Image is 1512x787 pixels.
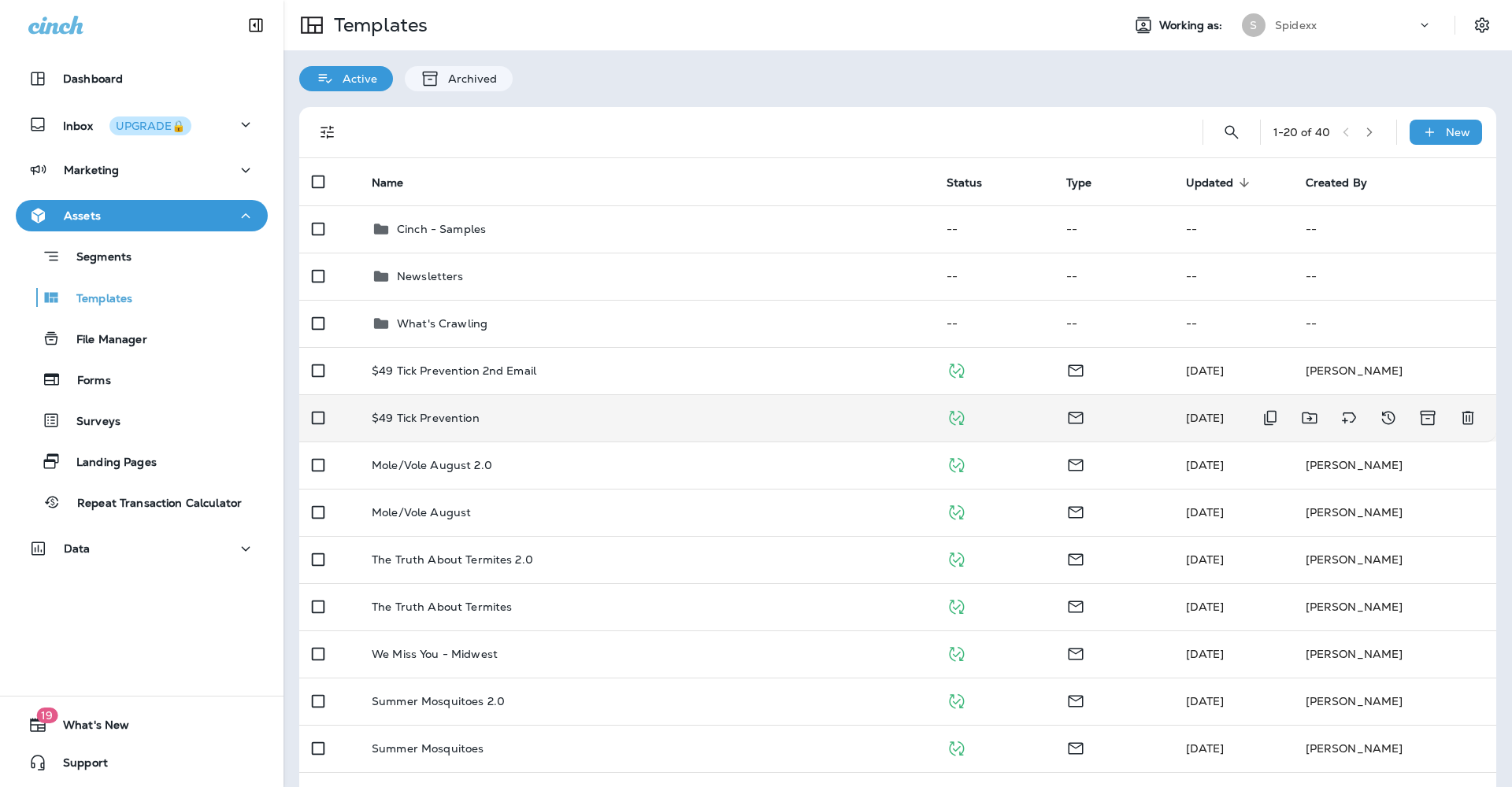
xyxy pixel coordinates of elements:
span: Type [1066,176,1092,190]
p: Mole/Vole August [372,506,471,519]
span: Caitlyn Wade [1186,411,1225,425]
span: Status [947,176,983,190]
p: File Manager [61,333,147,348]
button: Collapse Sidebar [234,9,278,41]
span: Email [1066,362,1085,376]
p: Inbox [63,116,191,133]
span: Caitlyn Wade [1186,694,1225,708]
span: Email [1066,693,1085,707]
p: Repeat Transaction Calculator [61,497,242,512]
p: Templates [61,292,132,307]
td: -- [1173,205,1293,253]
button: Add tags [1333,402,1365,434]
p: Marketing [64,164,119,176]
span: Type [1066,176,1113,190]
span: Caitlyn Wade [1186,647,1225,661]
span: Published [947,362,966,376]
button: Data [16,533,268,564]
p: Dashboard [63,72,123,85]
td: -- [1173,300,1293,347]
span: Published [947,504,966,518]
td: [PERSON_NAME] [1293,347,1496,394]
span: Email [1066,551,1085,565]
td: -- [934,253,1054,300]
span: Published [947,551,966,565]
button: Templates [16,281,268,314]
td: -- [1054,300,1173,347]
span: Created By [1306,176,1367,190]
td: [PERSON_NAME] [1293,536,1496,583]
p: Summer Mosquitoes 2.0 [372,695,505,708]
p: Mole/Vole August 2.0 [372,459,492,471]
td: -- [1293,300,1496,347]
button: Assets [16,200,268,231]
p: Forms [61,374,111,389]
p: $49 Tick Prevention [372,412,480,424]
span: Published [947,409,966,423]
div: UPGRADE🔒 [116,120,185,131]
p: The Truth About Termites 2.0 [372,553,533,566]
button: Surveys [16,404,268,437]
td: [PERSON_NAME] [1293,583,1496,630]
td: -- [1054,205,1173,253]
span: Name [372,176,424,190]
button: View Changelog [1373,402,1404,434]
span: Published [947,740,966,754]
button: InboxUPGRADE🔒 [16,109,268,140]
td: -- [934,205,1054,253]
td: -- [1293,253,1496,300]
span: Caitlyn Wade [1186,458,1225,472]
td: [PERSON_NAME] [1293,442,1496,489]
span: Name [372,176,404,190]
p: Cinch - Samples [397,223,486,235]
p: Data [64,542,91,555]
button: Support [16,747,268,778]
p: The Truth About Termites [372,600,512,613]
span: Email [1066,740,1085,754]
td: [PERSON_NAME] [1293,489,1496,536]
td: -- [934,300,1054,347]
button: Dashboard [16,63,268,94]
td: -- [1293,205,1496,253]
span: Email [1066,645,1085,660]
span: Status [947,176,1003,190]
span: Updated [1186,176,1234,190]
span: Caitlyn Wade [1186,741,1225,756]
p: Summer Mosquitoes [372,742,484,755]
span: Caitlyn Wade [1186,505,1225,519]
button: Landing Pages [16,445,268,478]
button: Marketing [16,154,268,186]
span: Caitlyn Wade [1186,600,1225,614]
p: Spidexx [1275,19,1317,31]
span: Caitlyn Wade [1186,364,1225,378]
td: [PERSON_NAME] [1293,630,1496,678]
span: Updated [1186,176,1254,190]
p: $49 Tick Prevention 2nd Email [372,364,536,377]
span: Published [947,456,966,471]
button: UPGRADE🔒 [109,116,191,135]
span: 19 [36,708,57,723]
td: [PERSON_NAME] [1293,678,1496,725]
div: S [1242,13,1266,37]
span: Caitlyn Wade [1186,552,1225,567]
span: Working as: [1159,19,1226,32]
p: Segments [61,250,132,266]
button: Forms [16,363,268,396]
span: What's New [47,719,129,737]
span: Email [1066,598,1085,612]
button: Segments [16,239,268,273]
p: Assets [64,209,101,222]
button: Filters [312,116,343,148]
span: Created By [1306,176,1388,190]
button: Search Templates [1216,116,1247,148]
span: Email [1066,456,1085,471]
button: Move to folder [1294,402,1325,434]
p: Surveys [61,415,120,430]
p: Templates [328,13,428,37]
button: Duplicate [1254,402,1286,434]
button: Settings [1468,11,1496,39]
span: Published [947,693,966,707]
button: File Manager [16,322,268,355]
p: What's Crawling [397,317,487,330]
p: Active [335,72,377,85]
